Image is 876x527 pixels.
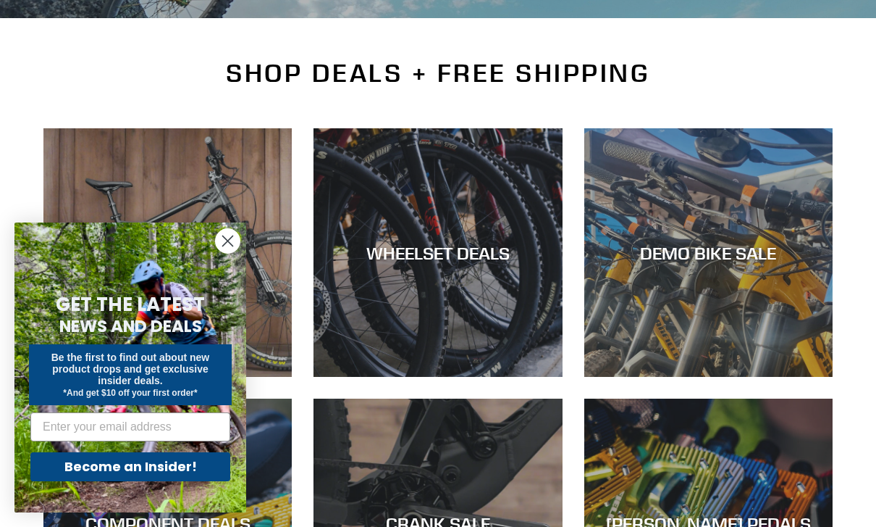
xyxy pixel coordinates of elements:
button: Close dialog [215,228,240,254]
span: NEWS AND DEALS [59,315,202,338]
button: Become an Insider! [30,452,230,481]
span: Be the first to find out about new product drops and get exclusive insider deals. [51,352,210,386]
div: WHEELSET DEALS [313,242,562,263]
a: WHEELSET DEALS [313,128,562,377]
span: GET THE LATEST [56,291,205,318]
div: DEMO BIKE SALE [584,242,833,263]
a: DEMO BIKE SALE [584,128,833,377]
span: *And get $10 off your first order* [63,388,197,398]
h2: SHOP DEALS + FREE SHIPPING [43,58,833,88]
input: Enter your email address [30,412,230,441]
a: NEW BIKE SALE [43,128,292,377]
